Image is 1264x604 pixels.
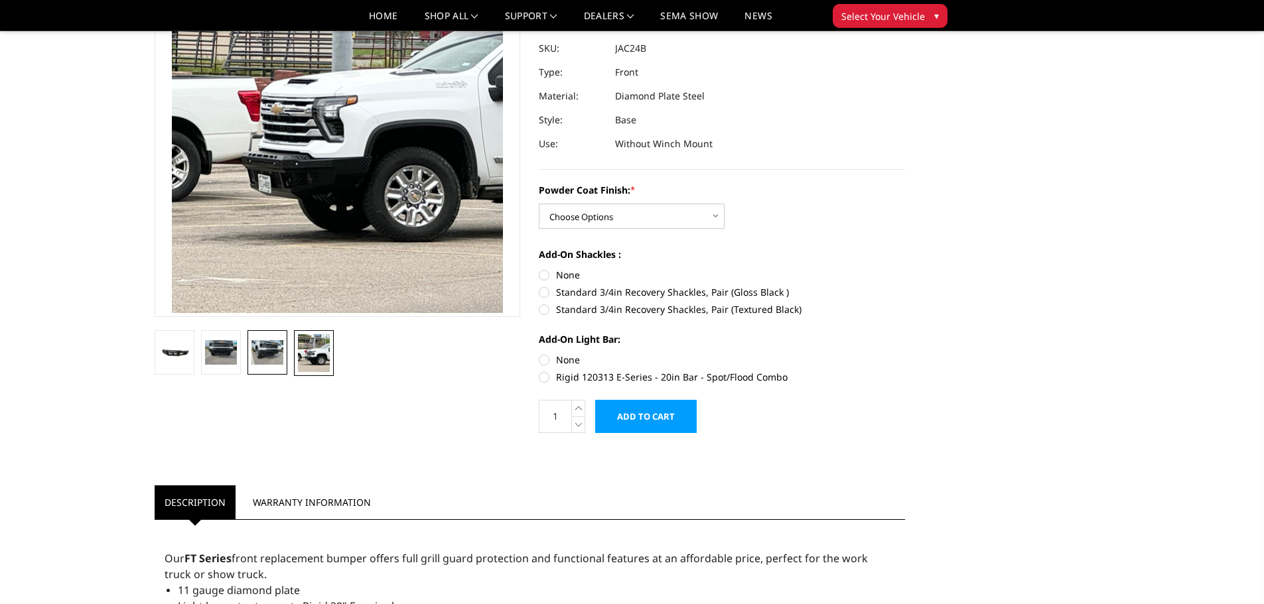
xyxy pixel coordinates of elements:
dd: Front [615,60,638,84]
a: Home [369,11,397,30]
a: shop all [425,11,478,30]
span: ▾ [934,9,939,23]
span: 11 gauge diamond plate [178,583,300,597]
label: Add-On Light Bar: [539,332,905,346]
a: SEMA Show [660,11,718,30]
dd: JAC24B [615,36,646,60]
img: 2024-2025 Chevrolet 2500-3500 - FT Series - Base Front Bumper [159,345,190,361]
a: Dealers [584,11,634,30]
label: Standard 3/4in Recovery Shackles, Pair (Gloss Black ) [539,285,905,299]
dt: SKU: [539,36,605,60]
label: Standard 3/4in Recovery Shackles, Pair (Textured Black) [539,302,905,316]
label: Rigid 120313 E-Series - 20in Bar - Spot/Flood Combo [539,370,905,384]
span: Our front replacement bumper offers full grill guard protection and functional features at an aff... [165,551,868,581]
input: Add to Cart [595,400,697,433]
img: 2024-2025 Chevrolet 2500-3500 - FT Series - Base Front Bumper [298,334,330,372]
dt: Style: [539,108,605,132]
label: Add-On Shackles : [539,247,905,261]
strong: FT Series [184,551,232,566]
label: Powder Coat Finish: [539,183,905,197]
dt: Material: [539,84,605,108]
a: Warranty Information [243,485,381,519]
img: 2024-2025 Chevrolet 2500-3500 - FT Series - Base Front Bumper [251,340,283,364]
dd: Diamond Plate Steel [615,84,705,108]
dt: Use: [539,132,605,156]
a: News [744,11,772,30]
label: None [539,268,905,282]
a: Description [155,485,236,519]
button: Select Your Vehicle [833,4,948,28]
dt: Type: [539,60,605,84]
label: None [539,353,905,367]
span: Select Your Vehicle [841,9,925,23]
dd: Without Winch Mount [615,132,713,156]
dd: Base [615,108,636,132]
img: 2024-2025 Chevrolet 2500-3500 - FT Series - Base Front Bumper [205,340,237,364]
a: Support [505,11,557,30]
